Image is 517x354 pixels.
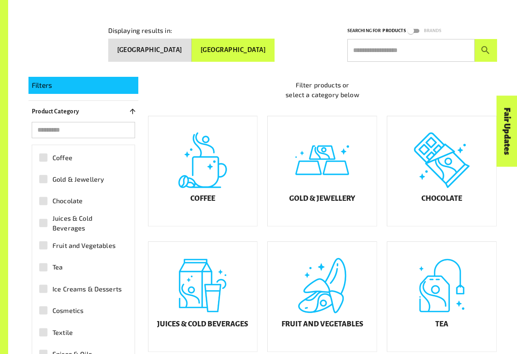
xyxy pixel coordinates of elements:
[387,116,497,226] a: Chocolate
[267,116,377,226] a: Gold & Jewellery
[192,39,275,61] button: [GEOGRAPHIC_DATA]
[424,27,442,35] p: Brands
[190,195,215,203] h5: Coffee
[435,320,448,328] h5: Tea
[281,320,363,328] h5: Fruit and Vegetables
[52,241,116,250] span: Fruit and Vegetables
[347,27,381,35] p: Searching for
[148,80,497,100] p: Filter products or select a category below
[267,241,377,352] a: Fruit and Vegetables
[108,26,172,35] p: Displaying results in:
[421,195,462,203] h5: Chocolate
[52,174,104,184] span: Gold & Jewellery
[289,195,355,203] h5: Gold & Jewellery
[387,241,497,352] a: Tea
[148,241,258,352] a: Juices & Cold Beverages
[52,196,83,206] span: Chocolate
[108,39,192,61] button: [GEOGRAPHIC_DATA]
[157,320,248,328] h5: Juices & Cold Beverages
[52,262,63,272] span: Tea
[52,284,122,294] span: Ice Creams & Desserts
[52,213,124,233] span: Juices & Cold Beverages
[28,104,138,119] button: Product Category
[52,153,72,163] span: Coffee
[148,116,258,226] a: Coffee
[382,27,406,35] p: Products
[52,306,83,315] span: Cosmetics
[52,328,73,337] span: Textile
[32,80,135,91] p: Filters
[32,106,79,116] p: Product Category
